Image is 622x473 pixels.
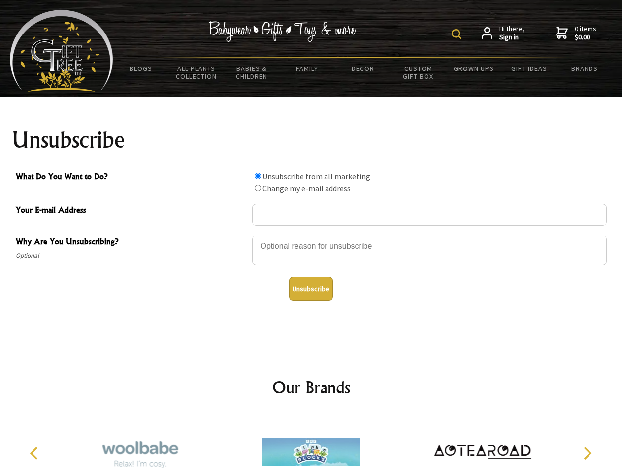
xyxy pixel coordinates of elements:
[255,173,261,179] input: What Do You Want to Do?
[20,375,603,399] h2: Our Brands
[556,25,596,42] a: 0 items$0.00
[16,236,247,250] span: Why Are You Unsubscribing?
[16,250,247,262] span: Optional
[575,24,596,42] span: 0 items
[16,170,247,185] span: What Do You Want to Do?
[289,277,333,301] button: Unsubscribe
[169,58,225,87] a: All Plants Collection
[209,21,357,42] img: Babywear - Gifts - Toys & more
[575,33,596,42] strong: $0.00
[262,171,370,181] label: Unsubscribe from all marketing
[335,58,391,79] a: Decor
[576,442,598,464] button: Next
[482,25,524,42] a: Hi there,Sign in
[391,58,446,87] a: Custom Gift Box
[557,58,613,79] a: Brands
[501,58,557,79] a: Gift Ideas
[499,33,524,42] strong: Sign in
[255,185,261,191] input: What Do You Want to Do?
[12,128,611,152] h1: Unsubscribe
[499,25,524,42] span: Hi there,
[16,204,247,218] span: Your E-mail Address
[224,58,280,87] a: Babies & Children
[252,236,607,265] textarea: Why Are You Unsubscribing?
[25,442,46,464] button: Previous
[262,183,351,193] label: Change my e-mail address
[252,204,607,226] input: Your E-mail Address
[452,29,461,39] img: product search
[446,58,501,79] a: Grown Ups
[280,58,335,79] a: Family
[113,58,169,79] a: BLOGS
[10,10,113,92] img: Babyware - Gifts - Toys and more...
